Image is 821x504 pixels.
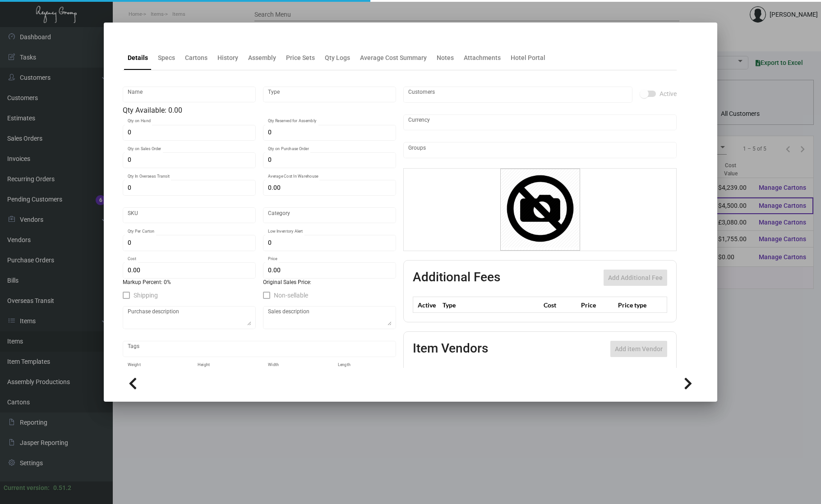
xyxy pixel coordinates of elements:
[511,53,545,63] div: Hotel Portal
[610,341,667,357] button: Add item Vendor
[440,297,541,313] th: Type
[413,297,441,313] th: Active
[660,88,677,99] span: Active
[464,53,501,63] div: Attachments
[360,53,427,63] div: Average Cost Summary
[413,270,500,286] h2: Additional Fees
[437,53,454,63] div: Notes
[413,341,488,357] h2: Item Vendors
[541,297,578,313] th: Cost
[616,297,656,313] th: Price type
[286,53,315,63] div: Price Sets
[128,53,148,63] div: Details
[4,483,50,493] div: Current version:
[408,91,628,98] input: Add new..
[274,290,308,301] span: Non-sellable
[408,147,672,154] input: Add new..
[604,270,667,286] button: Add Additional Fee
[579,297,616,313] th: Price
[53,483,71,493] div: 0.51.2
[615,345,663,353] span: Add item Vendor
[134,290,158,301] span: Shipping
[217,53,238,63] div: History
[608,274,663,281] span: Add Additional Fee
[185,53,208,63] div: Cartons
[158,53,175,63] div: Specs
[123,105,396,116] div: Qty Available: 0.00
[325,53,350,63] div: Qty Logs
[248,53,276,63] div: Assembly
